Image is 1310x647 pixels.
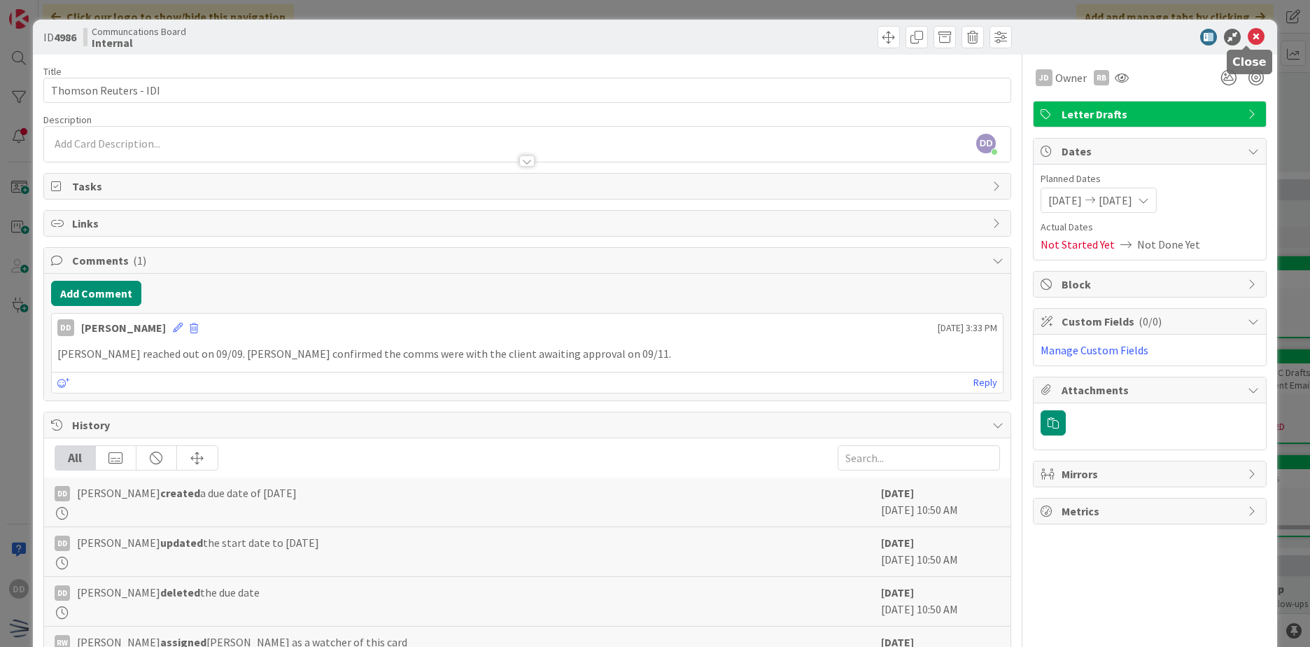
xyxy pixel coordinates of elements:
[881,534,1000,569] div: [DATE] 10:50 AM
[133,253,146,267] span: ( 1 )
[72,215,985,232] span: Links
[1055,69,1087,86] span: Owner
[881,485,1000,520] div: [DATE] 10:50 AM
[57,346,997,362] p: [PERSON_NAME] reached out on 09/09. [PERSON_NAME] confirmed the comms were with the client awaiti...
[77,485,297,501] span: [PERSON_NAME] a due date of [DATE]
[54,30,76,44] b: 4986
[976,134,996,153] span: DD
[1062,106,1241,123] span: Letter Drafts
[1139,314,1162,328] span: ( 0/0 )
[77,534,319,551] span: [PERSON_NAME] the start date to [DATE]
[92,26,186,37] span: Communcations Board
[55,446,96,470] div: All
[1041,172,1259,186] span: Planned Dates
[1041,343,1148,357] a: Manage Custom Fields
[1062,382,1241,398] span: Attachments
[77,584,260,601] span: [PERSON_NAME] the due date
[1062,466,1241,482] span: Mirrors
[72,417,985,433] span: History
[1048,192,1082,209] span: [DATE]
[881,584,1000,619] div: [DATE] 10:50 AM
[838,445,1000,471] input: Search...
[1062,276,1241,293] span: Block
[881,585,914,599] b: [DATE]
[43,78,1011,103] input: type card name here...
[1232,55,1267,69] h5: Close
[938,321,997,335] span: [DATE] 3:33 PM
[72,252,985,269] span: Comments
[1062,313,1241,330] span: Custom Fields
[973,374,997,391] a: Reply
[57,319,74,336] div: DD
[1099,192,1132,209] span: [DATE]
[43,65,62,78] label: Title
[160,536,203,550] b: updated
[1137,236,1200,253] span: Not Done Yet
[1062,503,1241,520] span: Metrics
[72,178,985,195] span: Tasks
[81,319,166,336] div: [PERSON_NAME]
[1041,236,1115,253] span: Not Started Yet
[43,113,92,126] span: Description
[881,536,914,550] b: [DATE]
[55,585,70,601] div: DD
[160,486,200,500] b: created
[92,37,186,48] b: Internal
[1036,69,1052,86] div: JD
[1062,143,1241,160] span: Dates
[55,486,70,501] div: DD
[1041,220,1259,235] span: Actual Dates
[1094,70,1109,85] div: RB
[43,29,76,46] span: ID
[51,281,141,306] button: Add Comment
[55,536,70,551] div: DD
[160,585,200,599] b: deleted
[881,486,914,500] b: [DATE]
